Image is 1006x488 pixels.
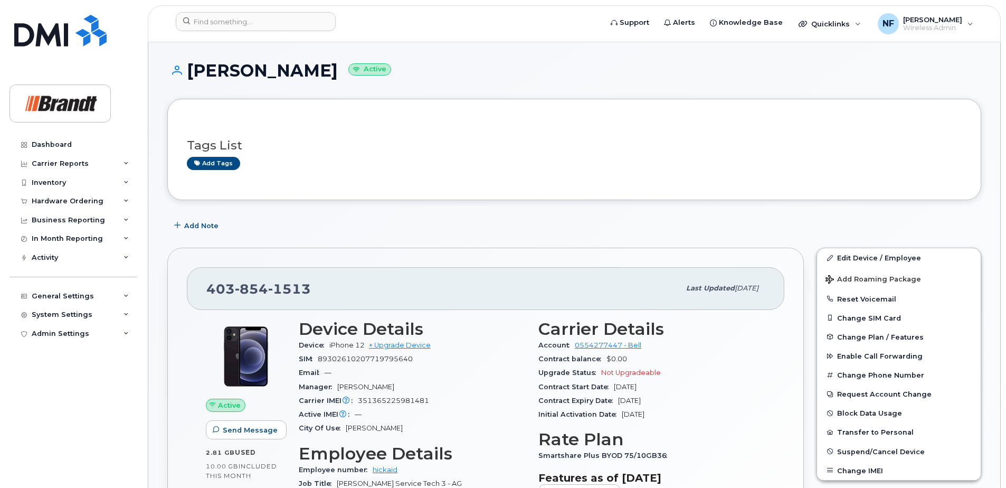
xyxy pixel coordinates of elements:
[622,410,644,418] span: [DATE]
[206,281,311,297] span: 403
[614,383,637,391] span: [DATE]
[601,369,661,377] span: Not Upgradeable
[318,355,413,363] span: 89302610207719795640
[817,423,981,442] button: Transfer to Personal
[817,268,981,289] button: Add Roaming Package
[299,444,526,463] h3: Employee Details
[348,63,391,76] small: Active
[206,462,277,480] span: included this month
[299,369,325,377] span: Email
[837,447,925,455] span: Suspend/Cancel Device
[346,424,403,432] span: [PERSON_NAME]
[235,281,268,297] span: 854
[223,425,278,435] span: Send Message
[837,333,924,341] span: Change Plan / Features
[214,325,278,388] img: iPhone_12.jpg
[187,139,962,152] h3: Tags List
[817,327,981,346] button: Change Plan / Features
[218,400,241,410] span: Active
[369,341,431,349] a: + Upgrade Device
[538,320,765,339] h3: Carrier Details
[686,284,735,292] span: Last updated
[358,397,429,405] span: 351365225981481
[167,61,981,80] h1: [PERSON_NAME]
[538,472,765,484] h3: Features as of [DATE]
[538,410,622,418] span: Initial Activation Date
[325,369,331,377] span: —
[337,383,394,391] span: [PERSON_NAME]
[817,461,981,480] button: Change IMEI
[538,452,672,459] span: Smartshare Plus BYOD 75/10GB36
[206,463,239,470] span: 10.00 GB
[735,284,758,292] span: [DATE]
[187,157,240,170] a: Add tags
[817,403,981,423] button: Block Data Usage
[538,369,601,377] span: Upgrade Status
[299,424,346,432] span: City Of Use
[817,365,981,384] button: Change Phone Number
[299,410,355,418] span: Active IMEI
[817,248,981,267] a: Edit Device / Employee
[538,397,618,405] span: Contract Expiry Date
[268,281,311,297] span: 1513
[299,320,526,339] h3: Device Details
[606,355,627,363] span: $0.00
[817,442,981,461] button: Suspend/Cancel Device
[299,397,358,405] span: Carrier IMEI
[373,466,397,474] a: hickaid
[538,341,575,349] span: Account
[299,383,337,391] span: Manager
[837,352,923,360] span: Enable Call Forwarding
[337,480,462,487] span: [PERSON_NAME] Service Tech 3 - AG
[538,383,614,391] span: Contract Start Date
[299,341,329,349] span: Device
[299,480,337,487] span: Job Title
[355,410,362,418] span: —
[817,308,981,327] button: Change SIM Card
[817,289,981,308] button: Reset Voicemail
[817,384,981,403] button: Request Account Change
[618,397,641,405] span: [DATE]
[206,449,235,456] span: 2.81 GB
[184,221,219,231] span: Add Note
[167,216,227,235] button: Add Note
[299,466,373,474] span: Employee number
[575,341,641,349] a: 0554277447 - Bell
[329,341,365,349] span: iPhone 12
[538,430,765,449] h3: Rate Plan
[235,448,256,456] span: used
[206,420,287,439] button: Send Message
[538,355,606,363] span: Contract balance
[817,346,981,365] button: Enable Call Forwarding
[825,275,921,285] span: Add Roaming Package
[299,355,318,363] span: SIM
